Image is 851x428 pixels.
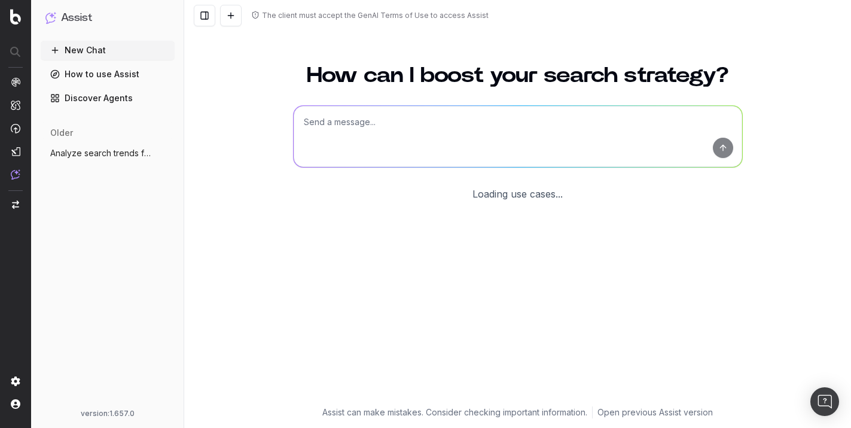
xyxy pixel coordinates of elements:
[61,10,92,26] h1: Assist
[11,169,20,180] img: Assist
[45,10,170,26] button: Assist
[11,123,20,133] img: Activation
[12,201,19,209] img: Switch project
[41,89,175,108] a: Discover Agents
[41,65,175,84] a: How to use Assist
[472,187,563,201] div: Loading use cases...
[45,409,170,418] div: version: 1.657.0
[597,406,713,418] a: Open previous Assist version
[11,147,20,156] img: Studio
[293,65,743,86] h1: How can I boost your search strategy?
[41,144,175,163] button: Analyze search trends for: Notre Dame fo
[41,41,175,60] button: New Chat
[11,77,20,87] img: Analytics
[11,100,20,110] img: Intelligence
[45,12,56,23] img: Assist
[262,11,489,20] div: The client must accept the GenAI Terms of Use to access Assist
[50,147,155,159] span: Analyze search trends for: Notre Dame fo
[11,399,20,409] img: My account
[50,127,73,139] span: older
[810,387,839,416] div: Open Intercom Messenger
[11,377,20,386] img: Setting
[322,406,587,418] p: Assist can make mistakes. Consider checking important information.
[10,9,21,25] img: Botify logo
